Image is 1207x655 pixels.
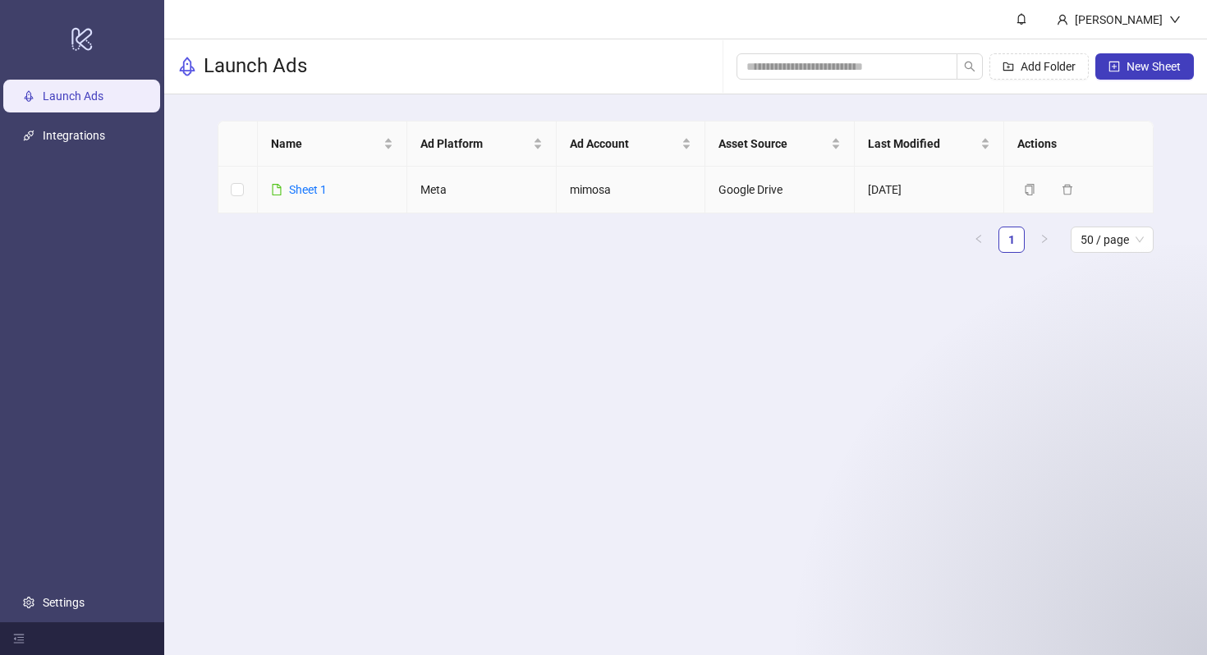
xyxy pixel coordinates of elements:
button: left [966,227,992,253]
span: folder-add [1003,61,1014,72]
span: Last Modified [868,135,977,153]
a: Integrations [43,129,105,142]
h3: Launch Ads [204,53,307,80]
span: Asset Source [718,135,828,153]
span: file [271,184,282,195]
a: Launch Ads [43,89,103,103]
td: Meta [407,167,557,213]
li: Previous Page [966,227,992,253]
button: New Sheet [1095,53,1194,80]
span: plus-square [1108,61,1120,72]
span: search [964,61,975,72]
a: Sheet 1 [289,183,327,196]
li: 1 [998,227,1025,253]
td: mimosa [557,167,706,213]
div: [PERSON_NAME] [1068,11,1169,29]
th: Actions [1004,121,1154,167]
td: [DATE] [855,167,1004,213]
span: copy [1024,184,1035,195]
a: 1 [999,227,1024,252]
td: Google Drive [705,167,855,213]
button: Add Folder [989,53,1089,80]
span: bell [1016,13,1027,25]
span: down [1169,14,1181,25]
button: right [1031,227,1058,253]
span: Add Folder [1021,60,1076,73]
span: delete [1062,184,1073,195]
span: menu-fold [13,633,25,644]
span: right [1039,234,1049,244]
th: Last Modified [855,121,1004,167]
th: Name [258,121,407,167]
th: Ad Account [557,121,706,167]
th: Ad Platform [407,121,557,167]
span: Ad Account [570,135,679,153]
li: Next Page [1031,227,1058,253]
span: New Sheet [1127,60,1181,73]
div: Page Size [1071,227,1154,253]
span: 50 / page [1081,227,1144,252]
span: user [1057,14,1068,25]
span: Ad Platform [420,135,530,153]
th: Asset Source [705,121,855,167]
span: Name [271,135,380,153]
span: left [974,234,984,244]
span: rocket [177,57,197,76]
a: Settings [43,596,85,609]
